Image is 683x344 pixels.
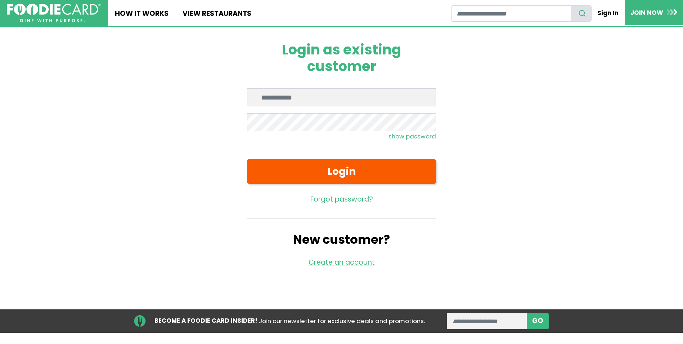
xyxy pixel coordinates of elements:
button: search [571,5,592,22]
button: Login [247,159,436,184]
strong: BECOME A FOODIE CARD INSIDER! [154,316,257,325]
a: Forgot password? [247,194,436,205]
h2: New customer? [247,233,436,247]
span: Join our newsletter for exclusive deals and promotions. [259,317,425,325]
button: subscribe [527,313,549,329]
h1: Login as existing customer [247,41,436,75]
img: FoodieCard; Eat, Drink, Save, Donate [7,4,101,23]
a: Sign In [592,5,625,21]
input: restaurant search [451,5,571,22]
small: show password [388,132,436,141]
input: enter email address [447,313,527,329]
a: Create an account [309,257,375,267]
